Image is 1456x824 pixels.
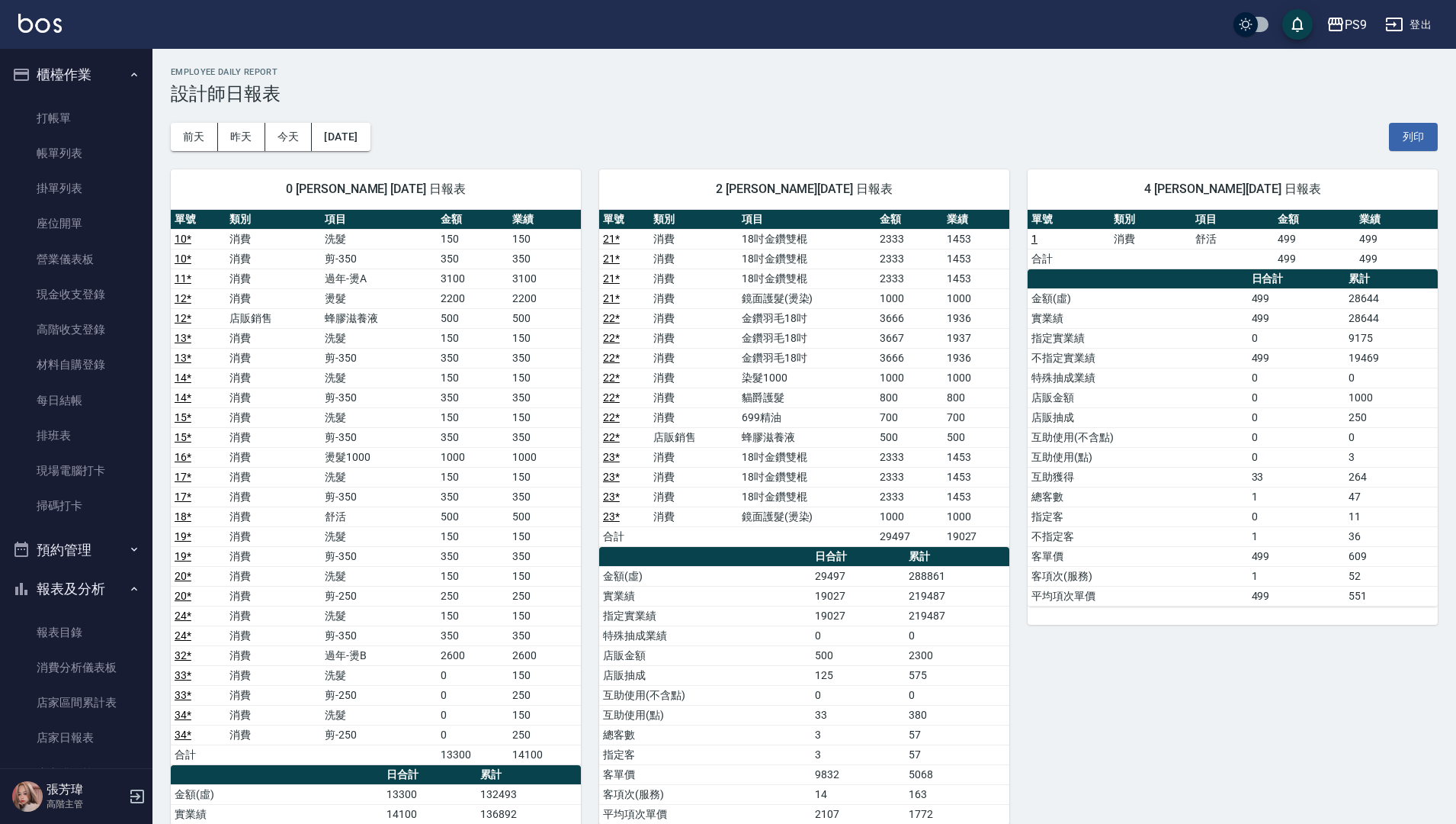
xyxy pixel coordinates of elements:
[1248,288,1345,308] td: 499
[649,507,737,526] td: 消費
[811,626,905,645] td: 0
[876,348,942,368] td: 3666
[649,249,737,269] td: 消費
[943,467,1009,487] td: 1453
[738,467,877,487] td: 18吋金鑽雙棍
[437,407,509,427] td: 150
[1028,269,1438,607] table: a dense table
[321,229,437,249] td: 洗髮
[1248,269,1345,289] th: 日合計
[321,269,437,288] td: 過年-燙A
[226,626,321,645] td: 消費
[1345,526,1438,546] td: 36
[905,685,1009,705] td: 0
[226,645,321,665] td: 消費
[1028,388,1248,407] td: 店販金額
[649,308,737,328] td: 消費
[226,665,321,685] td: 消費
[1248,566,1345,586] td: 1
[437,487,509,507] td: 350
[1028,507,1248,526] td: 指定客
[943,229,1009,249] td: 1453
[171,83,1438,105] h3: 設計師日報表
[508,388,581,407] td: 350
[321,308,437,328] td: 蜂膠滋養液
[738,348,877,368] td: 金鑽羽毛18吋
[905,665,1009,685] td: 575
[437,308,509,328] td: 500
[1028,288,1248,308] td: 金額(虛)
[1248,388,1345,407] td: 0
[226,407,321,427] td: 消費
[738,507,877,526] td: 鏡面護髮(燙染)
[905,547,1009,567] th: 累計
[321,685,437,705] td: 剪-250
[1028,368,1248,388] td: 特殊抽成業績
[599,526,649,546] td: 合計
[876,368,942,388] td: 1000
[226,308,321,328] td: 店販銷售
[1274,249,1356,269] td: 499
[649,427,737,447] td: 店販銷售
[738,249,877,269] td: 18吋金鑽雙棍
[437,546,509,566] td: 350
[649,487,737,507] td: 消費
[943,507,1009,526] td: 1000
[599,665,811,685] td: 店販抽成
[508,368,581,388] td: 150
[905,606,1009,626] td: 219487
[738,368,877,388] td: 染髮1000
[437,427,509,447] td: 350
[649,348,737,368] td: 消費
[943,388,1009,407] td: 800
[321,665,437,685] td: 洗髮
[1191,210,1274,230] th: 項目
[1345,368,1438,388] td: 0
[437,288,509,308] td: 2200
[321,348,437,368] td: 剪-350
[226,229,321,249] td: 消費
[6,312,146,347] a: 高階收支登錄
[508,626,581,645] td: 350
[1355,229,1438,249] td: 499
[226,606,321,626] td: 消費
[943,407,1009,427] td: 700
[1028,249,1110,269] td: 合計
[321,507,437,526] td: 舒活
[508,606,581,626] td: 150
[599,626,811,645] td: 特殊抽成業績
[876,288,942,308] td: 1000
[226,447,321,467] td: 消費
[6,55,146,95] button: 櫃檯作業
[6,615,146,650] a: 報表目錄
[321,645,437,665] td: 過年-燙B
[1248,507,1345,526] td: 0
[1028,348,1248,368] td: 不指定實業績
[599,210,1009,547] table: a dense table
[6,418,146,453] a: 排班表
[1028,427,1248,447] td: 互助使用(不含點)
[1110,210,1192,230] th: 類別
[876,328,942,348] td: 3667
[649,407,737,427] td: 消費
[617,182,991,197] span: 2 [PERSON_NAME][DATE] 日報表
[6,136,146,171] a: 帳單列表
[6,488,146,523] a: 掃碼打卡
[6,530,146,570] button: 預約管理
[437,447,509,467] td: 1000
[649,269,737,288] td: 消費
[1345,348,1438,368] td: 19469
[738,229,877,249] td: 18吋金鑽雙棍
[1031,233,1037,245] a: 1
[1248,526,1345,546] td: 1
[321,487,437,507] td: 剪-350
[18,14,62,33] img: Logo
[599,645,811,665] td: 店販金額
[6,347,146,382] a: 材料自購登錄
[876,308,942,328] td: 3666
[905,626,1009,645] td: 0
[1282,9,1313,40] button: save
[508,328,581,348] td: 150
[321,407,437,427] td: 洗髮
[171,210,226,230] th: 單號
